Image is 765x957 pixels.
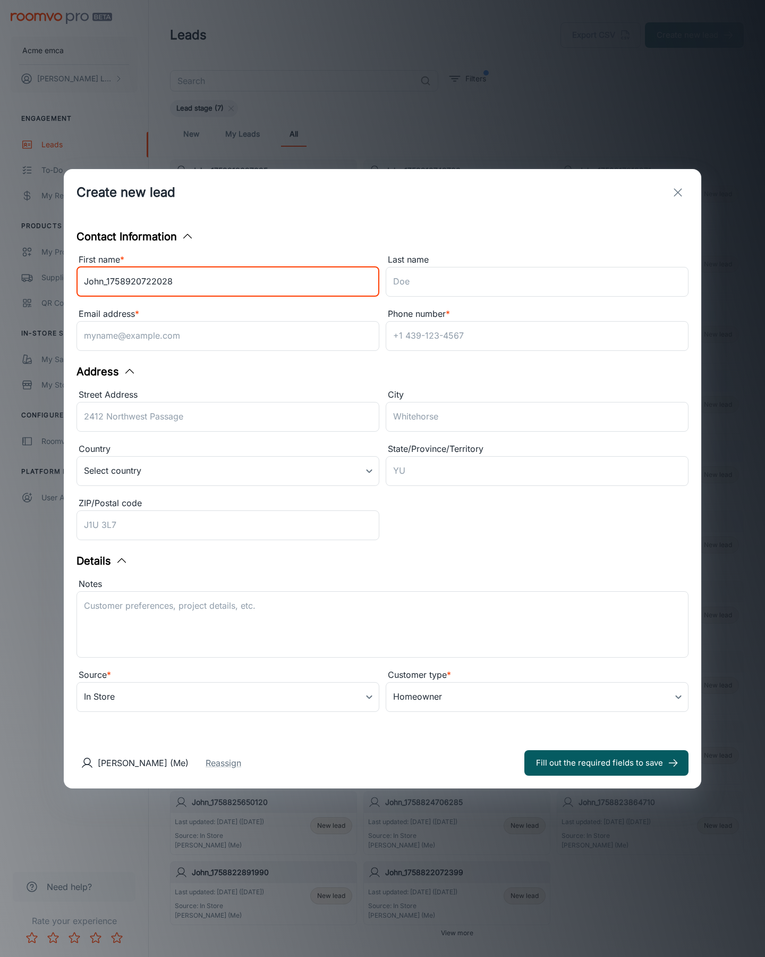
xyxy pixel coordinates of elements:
[386,388,688,402] div: City
[76,497,379,510] div: ZIP/Postal code
[76,253,379,267] div: First name
[206,757,241,769] button: Reassign
[76,267,379,297] input: John
[76,321,379,351] input: myname@example.com
[386,668,688,682] div: Customer type
[76,577,688,591] div: Notes
[524,750,688,776] button: Fill out the required fields to save
[386,307,688,321] div: Phone number
[76,510,379,540] input: J1U 3L7
[76,307,379,321] div: Email address
[76,682,379,712] div: In Store
[76,456,379,486] div: Select country
[386,253,688,267] div: Last name
[76,402,379,432] input: 2412 Northwest Passage
[76,442,379,456] div: Country
[386,456,688,486] input: YU
[76,183,175,202] h1: Create new lead
[667,182,688,203] button: exit
[386,442,688,456] div: State/Province/Territory
[76,553,128,569] button: Details
[76,364,136,380] button: Address
[386,682,688,712] div: Homeowner
[386,402,688,432] input: Whitehorse
[98,757,189,769] p: [PERSON_NAME] (Me)
[76,229,194,245] button: Contact Information
[76,388,379,402] div: Street Address
[76,668,379,682] div: Source
[386,321,688,351] input: +1 439-123-4567
[386,267,688,297] input: Doe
